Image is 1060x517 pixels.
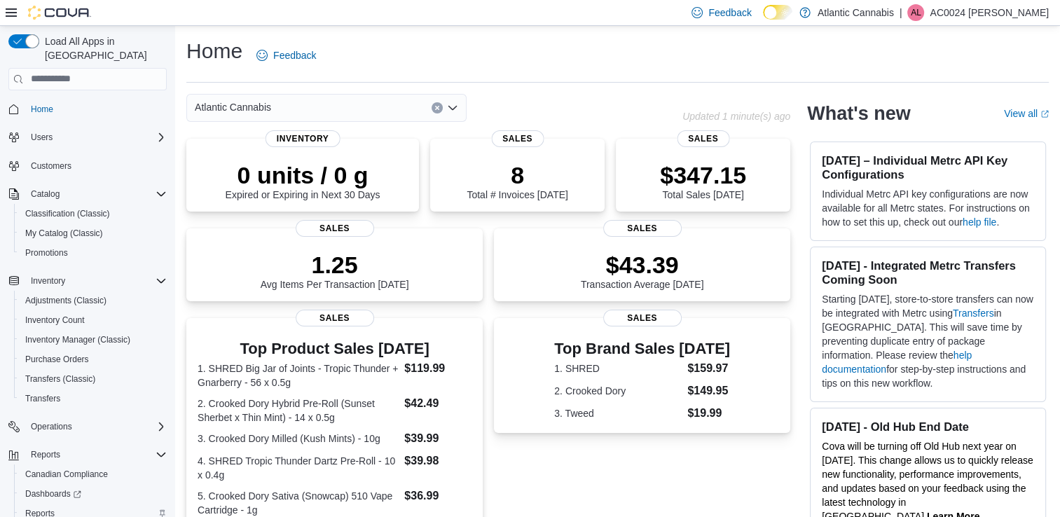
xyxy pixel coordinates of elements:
span: My Catalog (Classic) [20,225,167,242]
span: Sales [491,130,544,147]
p: 8 [467,161,567,189]
p: AC0024 [PERSON_NAME] [930,4,1049,21]
span: Classification (Classic) [20,205,167,222]
span: Canadian Compliance [25,469,108,480]
svg: External link [1040,110,1049,118]
p: $347.15 [660,161,746,189]
span: My Catalog (Classic) [25,228,103,239]
span: Home [31,104,53,115]
button: Inventory Manager (Classic) [14,330,172,350]
div: Total # Invoices [DATE] [467,161,567,200]
span: Catalog [25,186,167,202]
span: Load All Apps in [GEOGRAPHIC_DATA] [39,34,167,62]
div: Total Sales [DATE] [660,161,746,200]
dd: $42.49 [404,395,472,412]
span: Inventory Manager (Classic) [25,334,130,345]
span: Customers [31,160,71,172]
h3: [DATE] - Integrated Metrc Transfers Coming Soon [822,258,1034,287]
a: Purchase Orders [20,351,95,368]
span: Transfers [25,393,60,404]
a: Home [25,101,59,118]
span: Dashboards [25,488,81,499]
button: Clear input [432,102,443,113]
h3: Top Brand Sales [DATE] [554,340,730,357]
button: Classification (Classic) [14,204,172,223]
span: Inventory [25,273,167,289]
button: Adjustments (Classic) [14,291,172,310]
dd: $36.99 [404,488,472,504]
span: Inventory Count [25,315,85,326]
div: Expired or Expiring in Next 30 Days [226,161,380,200]
h3: Top Product Sales [DATE] [198,340,472,357]
img: Cova [28,6,91,20]
span: Inventory [31,275,65,287]
button: Users [3,127,172,147]
dd: $149.95 [687,382,730,399]
button: Reports [25,446,66,463]
span: Atlantic Cannabis [195,99,271,116]
button: Operations [3,417,172,436]
p: Updated 1 minute(s) ago [682,111,790,122]
span: AL [911,4,921,21]
span: Adjustments (Classic) [25,295,106,306]
dt: 1. SHRED [554,361,682,375]
button: Canadian Compliance [14,464,172,484]
input: Dark Mode [763,5,792,20]
a: Adjustments (Classic) [20,292,112,309]
p: $43.39 [581,251,704,279]
button: Catalog [3,184,172,204]
h1: Home [186,37,242,65]
a: Inventory Manager (Classic) [20,331,136,348]
a: Classification (Classic) [20,205,116,222]
span: Customers [25,157,167,174]
span: Adjustments (Classic) [20,292,167,309]
button: Operations [25,418,78,435]
span: Reports [25,446,167,463]
p: Starting [DATE], store-to-store transfers can now be integrated with Metrc using in [GEOGRAPHIC_D... [822,292,1034,390]
button: Promotions [14,243,172,263]
dt: 5. Crooked Dory Sativa (Snowcap) 510 Vape Cartridge - 1g [198,489,399,517]
a: Canadian Compliance [20,466,113,483]
span: Users [25,129,167,146]
span: Sales [603,220,682,237]
span: Sales [677,130,729,147]
h3: [DATE] - Old Hub End Date [822,420,1034,434]
p: 0 units / 0 g [226,161,380,189]
span: Operations [25,418,167,435]
a: Transfers [20,390,66,407]
button: Open list of options [447,102,458,113]
p: Individual Metrc API key configurations are now available for all Metrc states. For instructions ... [822,187,1034,229]
span: Home [25,100,167,118]
span: Feedback [273,48,316,62]
button: Reports [3,445,172,464]
a: Feedback [251,41,322,69]
dt: 2. Crooked Dory [554,384,682,398]
a: Inventory Count [20,312,90,329]
div: AC0024 Lalonde Rosalie [907,4,924,21]
button: Transfers (Classic) [14,369,172,389]
button: Users [25,129,58,146]
button: Inventory [25,273,71,289]
div: Transaction Average [DATE] [581,251,704,290]
button: Inventory [3,271,172,291]
span: Feedback [708,6,751,20]
span: Inventory Manager (Classic) [20,331,167,348]
a: Transfers [953,308,994,319]
dd: $159.97 [687,360,730,377]
dd: $119.99 [404,360,472,377]
dt: 3. Crooked Dory Milled (Kush Mints) - 10g [198,432,399,446]
dd: $39.98 [404,453,472,469]
dt: 2. Crooked Dory Hybrid Pre-Roll (Sunset Sherbet x Thin Mint) - 14 x 0.5g [198,397,399,425]
span: Sales [603,310,682,326]
span: Purchase Orders [20,351,167,368]
dt: 1. SHRED Big Jar of Joints - Tropic Thunder + Gnarberry - 56 x 0.5g [198,361,399,390]
button: My Catalog (Classic) [14,223,172,243]
span: Classification (Classic) [25,208,110,219]
span: Dashboards [20,485,167,502]
button: Catalog [25,186,65,202]
a: help file [963,216,996,228]
span: Reports [31,449,60,460]
a: My Catalog (Classic) [20,225,109,242]
a: Dashboards [20,485,87,502]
